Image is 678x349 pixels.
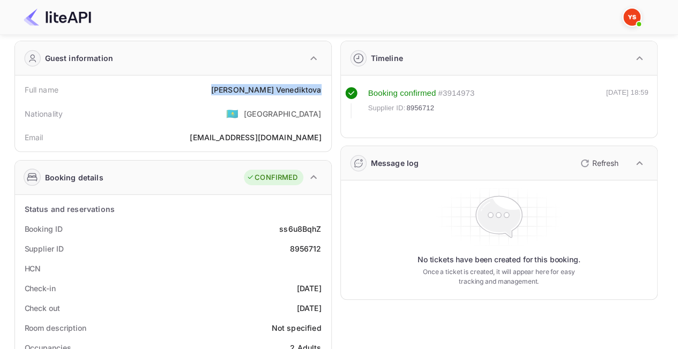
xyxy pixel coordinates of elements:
[45,172,103,183] div: Booking details
[25,132,43,143] div: Email
[606,87,649,118] div: [DATE] 18:59
[414,267,584,286] p: Once a ticket is created, it will appear here for easy tracking and management.
[190,132,321,143] div: [EMAIL_ADDRESS][DOMAIN_NAME]
[45,52,114,64] div: Guest information
[289,243,321,254] div: 8956712
[226,104,239,123] span: United States
[211,84,322,95] div: [PERSON_NAME] Venediktova
[25,283,56,294] div: Check-in
[279,223,321,234] div: ss6u8BqhZ
[247,172,297,183] div: CONFIRMED
[368,87,436,100] div: Booking confirmed
[25,302,60,314] div: Check out
[623,9,640,26] img: Yandex Support
[244,108,322,119] div: [GEOGRAPHIC_DATA]
[24,9,91,26] img: LiteAPI Logo
[574,155,623,172] button: Refresh
[371,52,403,64] div: Timeline
[371,157,419,169] div: Message log
[592,157,619,169] p: Refresh
[368,103,406,113] span: Supplier ID:
[25,84,58,95] div: Full name
[25,223,63,234] div: Booking ID
[272,322,322,333] div: Not specified
[418,254,580,265] p: No tickets have been created for this booking.
[25,322,86,333] div: Room description
[297,302,322,314] div: [DATE]
[25,263,41,274] div: HCN
[25,108,63,119] div: Nationality
[297,283,322,294] div: [DATE]
[438,87,474,100] div: # 3914973
[25,243,64,254] div: Supplier ID
[25,203,115,215] div: Status and reservations
[406,103,434,113] span: 8956712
